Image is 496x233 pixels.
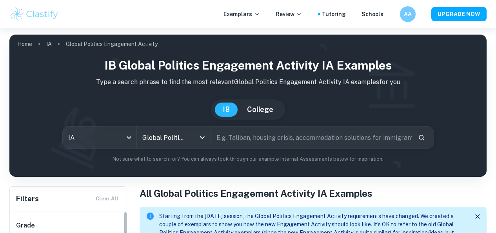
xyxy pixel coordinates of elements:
[16,193,39,204] h6: Filters
[400,6,416,22] button: AA
[403,10,412,18] h6: AA
[46,39,52,50] a: IA
[322,10,346,18] a: Tutoring
[431,7,487,21] button: UPGRADE NOW
[223,10,260,18] p: Exemplars
[9,6,59,22] img: Clastify logo
[362,10,383,18] a: Schools
[211,127,412,149] input: E.g. Taliban, housing crisis, accommodation solutions for immigrants...
[16,77,480,87] p: Type a search phrase to find the most relevant Global Politics Engagement Activity IA examples fo...
[63,127,136,149] div: IA
[472,211,483,222] button: Close
[9,35,487,177] img: profile cover
[415,131,428,144] button: Search
[16,221,121,230] h6: Grade
[215,103,238,117] button: IB
[16,155,480,163] p: Not sure what to search for? You can always look through our example Internal Assessments below f...
[16,57,480,74] h1: IB Global Politics Engagement Activity IA examples
[390,12,394,16] button: Help and Feedback
[197,132,208,143] button: Open
[17,39,32,50] a: Home
[66,40,158,48] p: Global Politics Engagement Activity
[140,186,487,200] h1: All Global Politics Engagement Activity IA Examples
[276,10,302,18] p: Review
[239,103,281,117] button: College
